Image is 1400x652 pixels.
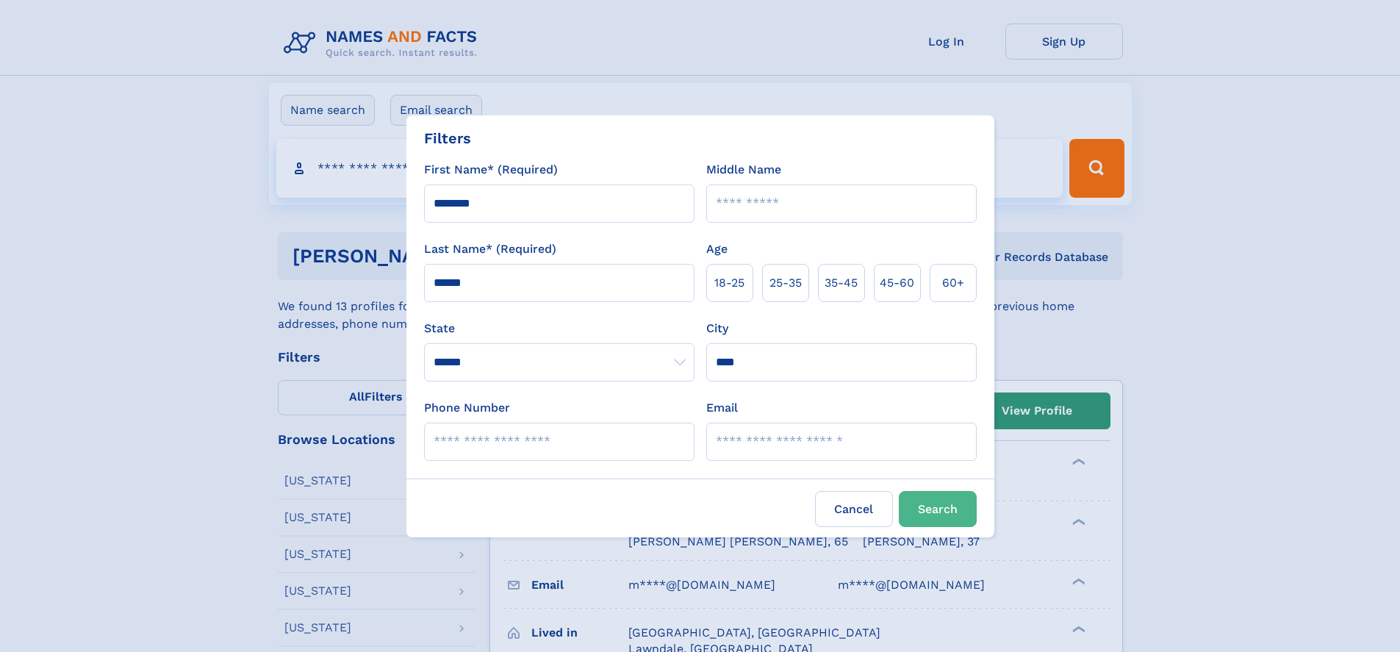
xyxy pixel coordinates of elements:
[424,320,694,337] label: State
[880,274,914,292] span: 45‑60
[706,320,728,337] label: City
[424,161,558,179] label: First Name* (Required)
[815,491,893,527] label: Cancel
[714,274,744,292] span: 18‑25
[706,161,781,179] label: Middle Name
[424,240,556,258] label: Last Name* (Required)
[424,399,510,417] label: Phone Number
[706,240,728,258] label: Age
[942,274,964,292] span: 60+
[424,127,471,149] div: Filters
[825,274,858,292] span: 35‑45
[706,399,738,417] label: Email
[899,491,977,527] button: Search
[769,274,802,292] span: 25‑35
